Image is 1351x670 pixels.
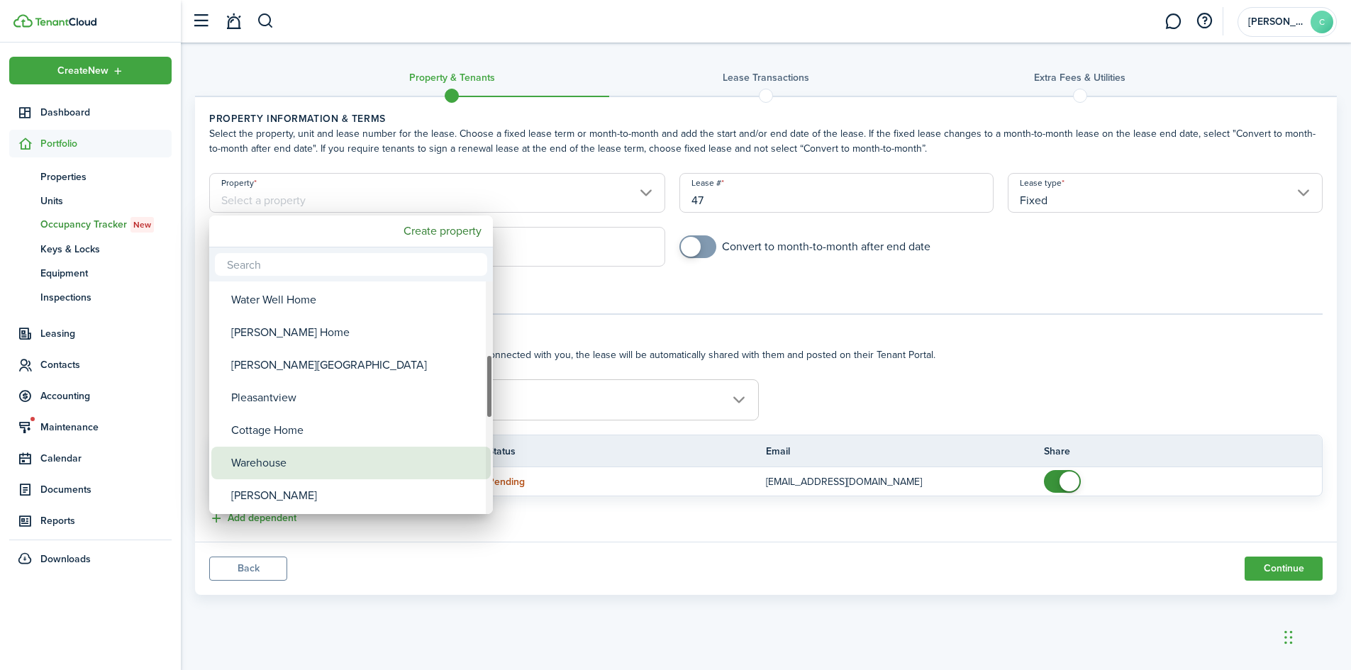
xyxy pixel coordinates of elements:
[231,349,482,381] div: [PERSON_NAME][GEOGRAPHIC_DATA]
[231,316,482,349] div: [PERSON_NAME] Home
[231,414,482,447] div: Cottage Home
[231,284,482,316] div: Water Well Home
[231,447,482,479] div: Warehouse
[231,479,482,512] div: [PERSON_NAME]
[209,281,493,514] mbsc-wheel: Property
[231,381,482,414] div: Pleasantview
[215,253,487,276] input: Search
[398,218,487,244] mbsc-button: Create property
